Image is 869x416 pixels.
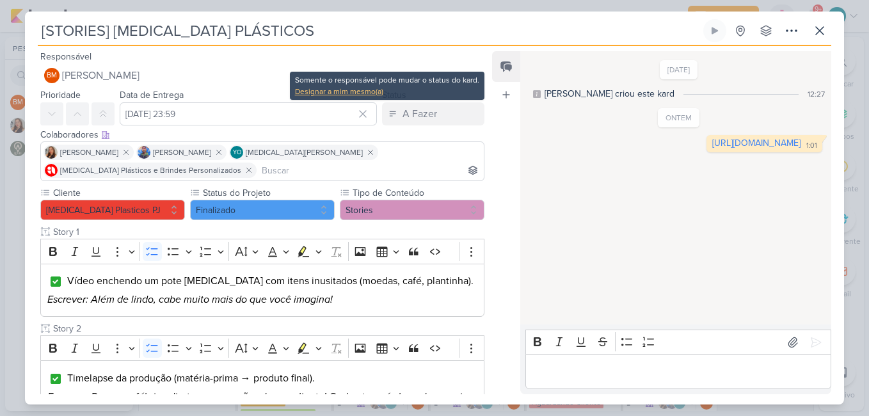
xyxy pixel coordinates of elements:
input: Buscar [259,163,481,178]
img: Allegra Plásticos e Brindes Personalizados [45,164,58,177]
img: Guilherme Savio [138,146,150,159]
button: A Fazer [382,102,484,125]
img: Franciluce Carvalho [45,146,58,159]
span: [MEDICAL_DATA][PERSON_NAME] [246,147,363,158]
label: Cliente [52,186,185,200]
button: [MEDICAL_DATA] Plasticos PJ [40,200,185,220]
div: Somente o responsável pode mudar o status do kard. [295,74,479,86]
div: [PERSON_NAME] criou este kard [545,87,674,100]
div: 12:27 [808,88,825,100]
div: Editor toolbar [40,239,484,264]
input: Kard Sem Título [38,19,701,42]
a: [URL][DOMAIN_NAME] [712,138,801,148]
div: Beth Monteiro [44,68,60,83]
label: Prioridade [40,90,81,100]
span: [MEDICAL_DATA] Plásticos e Brindes Personalizados [60,164,241,176]
input: Texto sem título [51,322,484,335]
div: A Fazer [403,106,437,122]
div: Editor editing area: main [525,354,831,389]
div: Designar a mim mesmo(a) [295,86,479,97]
input: Texto sem título [51,225,484,239]
button: Stories [340,200,484,220]
p: BM [47,72,57,79]
label: Status do Projeto [202,186,335,200]
span: Vídeo enchendo um pote [MEDICAL_DATA] com itens inusitados (moedas, café, plantinha). [67,275,474,287]
span: Timelapse da produção (matéria-prima → produto final). [67,372,315,385]
span: [PERSON_NAME] [62,68,140,83]
label: Tipo de Conteúdo [351,186,484,200]
div: Editor toolbar [40,335,484,360]
span: [PERSON_NAME] [60,147,118,158]
button: Finalizado [190,200,335,220]
div: Yasmin Oliveira [230,146,243,159]
label: Responsável [40,51,92,62]
div: Colaboradores [40,128,484,141]
div: Editor toolbar [525,330,831,355]
label: Data de Entrega [120,90,184,100]
p: YO [233,150,241,156]
div: Ligar relógio [710,26,720,36]
i: Escrever: Além de lindo, cabe muito mais do que você imagina! [47,293,333,306]
input: Select a date [120,102,377,125]
button: BM [PERSON_NAME] [40,64,484,87]
div: Editor editing area: main [40,264,484,317]
span: [PERSON_NAME] [153,147,211,158]
div: 1:01 [806,141,817,151]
